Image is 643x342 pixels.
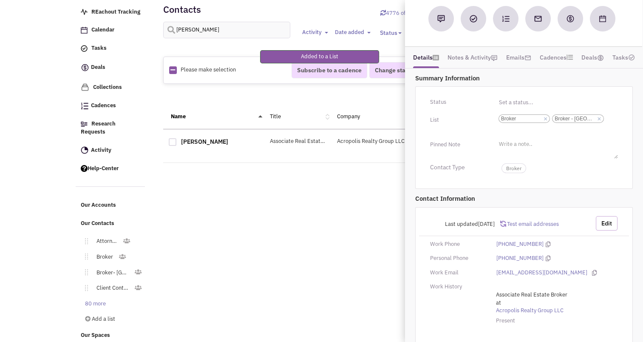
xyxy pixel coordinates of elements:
[496,307,632,315] a: Acropolis Realty Group LLC
[415,194,633,203] p: Contact Information
[93,83,122,91] span: Collections
[534,14,542,23] img: Send an email
[380,29,397,37] span: Status
[425,163,491,171] div: Contact Type
[524,54,531,61] img: icon-email-active-16.png
[81,120,116,135] span: Research Requests
[425,138,491,151] div: Pinned Note
[91,45,107,52] span: Tasks
[88,267,134,279] a: Broker- [GEOGRAPHIC_DATA]
[425,240,491,248] div: Work Phone
[628,54,635,61] img: TaskCount.png
[76,298,111,310] a: 80 more
[597,115,601,123] a: ×
[437,15,445,23] img: Add a note
[76,216,145,232] a: Our Contacts
[581,51,604,64] a: Deals
[270,113,281,120] a: Title
[337,113,360,120] a: Company
[506,220,559,228] span: Test email addresses
[76,59,145,77] a: Deals
[301,53,338,61] p: Added to a List
[425,216,500,232] div: Last updated
[501,115,541,123] span: Broker
[81,103,88,109] img: Cadences_logo.png
[181,66,236,73] span: Please make selection
[163,22,291,38] input: Search contacts
[91,146,111,154] span: Activity
[496,240,544,248] a: [PHONE_NUMBER]
[81,202,116,209] span: Our Accounts
[81,254,88,259] img: Move.png
[506,51,531,64] a: Emails
[502,15,510,23] img: Subscribe to a cadence
[81,83,89,91] img: icon-collection-lavender.png
[302,28,321,36] span: Activity
[413,51,439,64] a: Details
[81,165,88,172] img: help.png
[292,62,367,78] button: Subscribe to a cadence
[596,216,618,231] button: Edit
[555,115,595,123] span: Broker - [GEOGRAPHIC_DATA]
[81,238,88,244] img: Move.png
[88,282,134,294] a: Client Contact
[299,28,331,37] button: Activity
[332,28,373,37] button: Date added
[597,54,604,61] img: icon-dealamount.png
[425,254,491,262] div: Personal Phone
[76,161,145,177] a: Help-Center
[91,102,116,109] span: Cadences
[470,15,477,23] img: Add a Task
[496,291,632,299] span: Associate Real Estate Broker
[499,125,517,134] input: ×Broker×Broker - [GEOGRAPHIC_DATA]
[425,283,491,291] div: Work History
[496,269,587,277] a: [EMAIL_ADDRESS][DOMAIN_NAME]
[181,138,228,145] a: [PERSON_NAME]
[91,8,140,15] span: REachout Tracking
[425,269,491,277] div: Work Email
[171,113,186,120] a: Name
[88,251,118,263] a: Broker
[599,15,606,22] img: Schedule a Meeting
[88,235,122,248] a: Attorney
[91,26,114,34] span: Calendar
[374,25,407,40] button: Status
[76,116,145,140] a: Research Requests
[76,4,145,20] a: REachout Tracking
[81,331,110,339] span: Our Spaces
[612,51,635,64] a: Tasks
[566,14,575,23] img: Create a deal
[478,220,495,228] span: [DATE]
[264,137,332,145] div: Associate Real Estate Broker
[496,95,618,109] input: Set a status...
[331,137,433,145] div: Acropolis Realty Group LLC
[169,66,177,74] img: Rectangle.png
[76,313,144,325] a: Add a list
[163,6,201,13] h2: Contacts
[81,285,88,291] img: Move.png
[76,98,145,114] a: Cadences
[76,197,145,214] a: Our Accounts
[81,27,88,34] img: Calendar.png
[81,122,88,127] img: Research.png
[81,45,88,52] img: icon-tasks.png
[496,291,632,316] span: at
[425,95,491,109] div: Status
[380,9,444,17] a: Sync contacts with Retailsphere
[76,142,145,159] a: Activity
[76,40,145,57] a: Tasks
[81,63,89,73] img: icon-deals.svg
[496,254,544,262] a: [PHONE_NUMBER]
[76,79,145,96] a: Collections
[491,54,498,61] img: icon-note.png
[540,51,573,64] a: Cadences
[496,317,515,324] span: Present
[81,269,88,275] img: Move.png
[81,146,88,154] img: Activity.png
[415,74,633,83] p: Summary Information
[448,51,498,64] a: Notes & Activity
[76,22,145,38] a: Calendar
[81,219,114,227] span: Our Contacts
[334,28,364,36] span: Date added
[544,115,547,123] a: ×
